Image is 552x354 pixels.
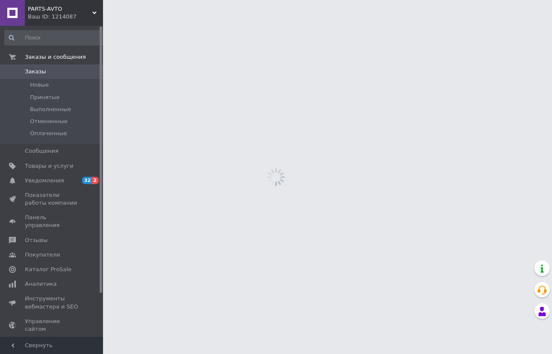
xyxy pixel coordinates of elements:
[25,236,48,244] span: Отзывы
[25,177,64,185] span: Уведомления
[82,177,92,184] span: 32
[28,13,103,21] div: Ваш ID: 1214087
[25,53,86,61] span: Заказы и сообщения
[4,30,107,45] input: Поиск
[25,68,46,76] span: Заказы
[28,5,92,13] span: PARTS-AVTO
[25,162,73,170] span: Товары и услуги
[30,130,67,137] span: Оплаченные
[25,191,79,207] span: Показатели работы компании
[30,94,60,101] span: Принятые
[25,147,58,155] span: Сообщения
[30,106,71,113] span: Выполненные
[30,118,67,125] span: Отмененные
[25,280,57,288] span: Аналитика
[25,318,79,333] span: Управление сайтом
[92,177,99,184] span: 2
[25,214,79,229] span: Панель управления
[25,295,79,310] span: Инструменты вебмастера и SEO
[30,81,49,89] span: Новые
[25,266,71,273] span: Каталог ProSale
[25,251,60,259] span: Покупатели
